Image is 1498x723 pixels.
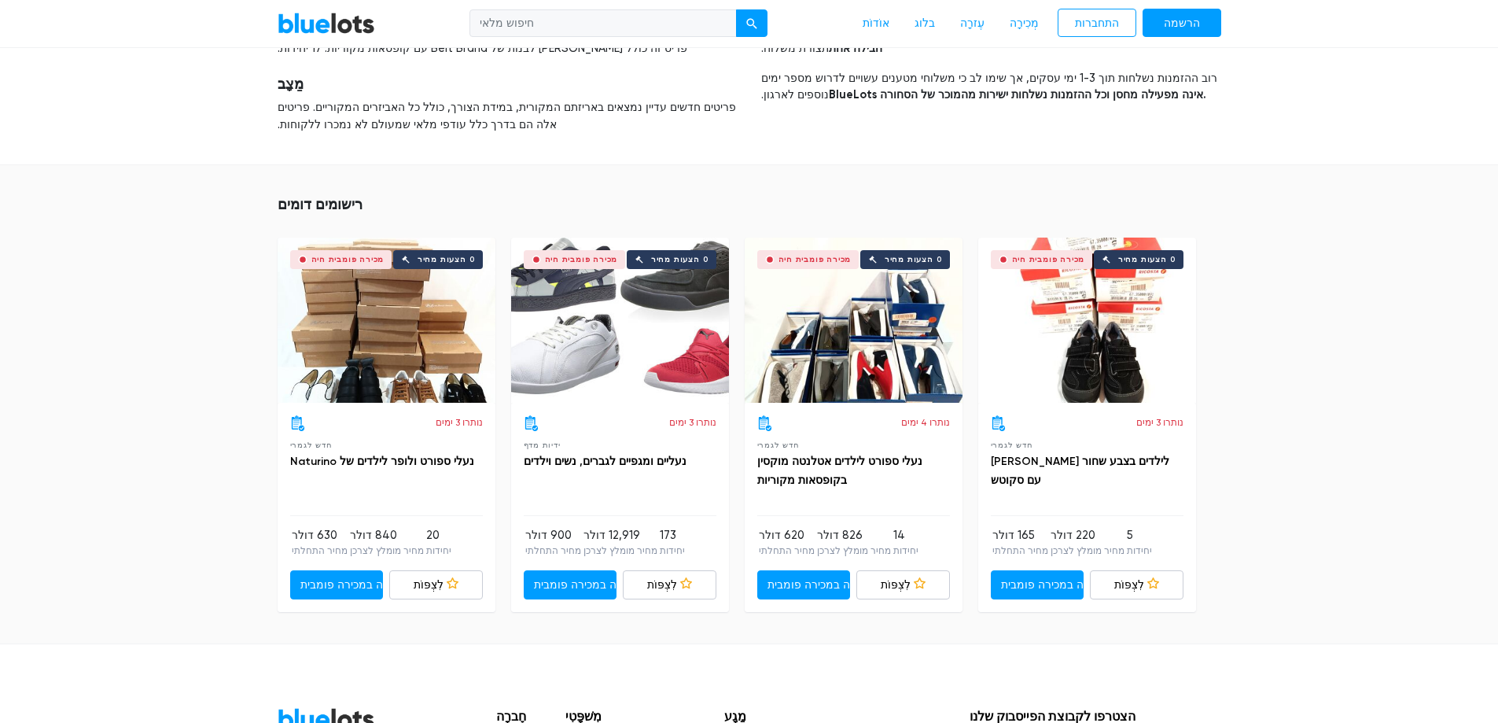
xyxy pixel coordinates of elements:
[885,255,942,264] font: 0 הצעות מחיר
[1058,9,1136,38] a: התחברות
[534,578,630,592] font: צפה במכירה פומבית
[991,455,1169,487] a: [PERSON_NAME] לילדים בצבע שחור עם סקוטש
[290,455,474,468] a: נעלי ספורט ולופר לילדים של Naturino
[583,529,640,542] font: 12,919 דולר
[524,441,561,449] font: ידיות מדף
[991,570,1084,599] a: צפה במכירה פומבית
[278,238,495,403] a: מכירה פומבית חיה 0 הצעות מחיר
[1164,17,1200,30] font: הרשמה
[902,9,948,39] a: בלוג
[992,529,1035,542] font: 165 דולר
[745,238,962,403] a: מכירה פומבית חיה 0 הצעות מחיר
[997,9,1051,39] a: מְכִירָה
[311,255,385,264] font: מכירה פומבית חיה
[651,255,709,264] font: 0 הצעות מחיר
[1118,255,1176,264] font: 0 הצעות מחיר
[817,529,863,542] font: 826 דולר
[850,9,902,39] a: אוֹדוֹת
[647,578,677,592] font: לִצְפּוֹת
[583,545,657,556] font: מחיר מומלץ לצרכן
[278,196,363,213] font: רישומים דומים
[901,417,950,428] font: נותרו 4 ימים
[960,17,985,30] font: עֶזרָה
[511,238,729,403] a: מכירה פומבית חיה 0 הצעות מחיר
[426,529,440,542] font: 20
[829,87,1206,101] font: BlueLots אינה מפעילה מחסן וכל ההזמנות נשלחות ישירות מהמוכר של הסחורה.
[278,42,687,55] font: פריט זה כולל [PERSON_NAME] לבנות של Belt Brand עם קופסאות מקוריות. 17 יחידות.
[1127,545,1152,556] font: יחידות
[757,441,800,449] font: חדש לגמרי
[669,417,716,428] font: נותרו 3 ימים
[426,545,451,556] font: יחידות
[436,417,483,428] font: נותרו 3 ימים
[1127,529,1133,542] font: 5
[524,570,617,599] a: צפה במכירה פומבית
[660,545,685,556] font: יחידות
[350,545,424,556] font: מחיר מומלץ לצרכן
[893,529,905,542] font: 14
[915,17,935,30] font: בלוג
[856,570,950,599] a: לִצְפּוֹת
[767,578,863,592] font: צפה במכירה פומבית
[524,455,686,468] a: נעליים ומגפיים לגברים, נשים וילדים
[1090,570,1183,599] a: לִצְפּוֹת
[881,578,911,592] font: לִצְפּוֹת
[1051,529,1095,542] font: 220 דולר
[991,441,1033,449] font: חדש לגמרי
[759,529,804,542] font: 620 דולר
[992,545,1048,556] font: מחיר התחלתי
[757,570,851,599] a: צפה במכירה פומבית
[278,76,304,93] font: מַצָב
[893,545,918,556] font: יחידות
[1012,255,1085,264] font: מכירה פומבית חיה
[1001,578,1097,592] font: צפה במכירה פומבית
[761,42,829,55] font: תצורת משלוח:
[757,455,922,487] a: נעלי ספורט לילדים אטלנטה מוקסין בקופסאות מקוריות
[1051,545,1124,556] font: מחיר מומלץ לצרכן
[300,578,396,592] font: צפה במכירה פומבית
[817,545,891,556] font: מחיר מומלץ לצרכן
[660,529,676,542] font: 173
[978,238,1196,403] a: מכירה פומבית חיה 0 הצעות מחיר
[525,529,572,542] font: 900 דולר
[1075,17,1119,30] font: התחברות
[761,72,1217,102] font: רוב ההזמנות נשלחות תוך 1-3 ימי עסקים, אך שימו לב כי משלוחי מטענים עשויים לדרוש מספר ימים נוספים ל...
[278,101,736,131] font: פריטים חדשים עדיין נמצאים באריזתם המקורית, במידת הצורך, כולל כל האביזרים המקוריים. פריטים אלה הם ...
[1136,417,1183,428] font: נותרו 3 ימים
[545,255,618,264] font: מכירה פומבית חיה
[948,9,997,39] a: עֶזרָה
[829,41,882,55] font: חבילה אחת
[292,545,348,556] font: מחיר התחלתי
[759,545,815,556] font: מחיר התחלתי
[1010,17,1039,30] font: מְכִירָה
[418,255,475,264] font: 0 הצעות מחיר
[778,255,852,264] font: מכירה פומבית חיה
[469,9,737,38] input: חיפוש מלאי
[623,570,716,599] a: לִצְפּוֹת
[290,441,333,449] font: חדש לגמרי
[292,529,337,542] font: 630 דולר
[389,570,483,599] a: לִצְפּוֹת
[1114,578,1144,592] font: לִצְפּוֹת
[414,578,444,592] font: לִצְפּוֹת
[525,545,581,556] font: מחיר התחלתי
[863,17,889,30] font: אוֹדוֹת
[290,570,384,599] a: צפה במכירה פומבית
[1143,9,1221,38] a: הרשמה
[350,529,397,542] font: 840 דולר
